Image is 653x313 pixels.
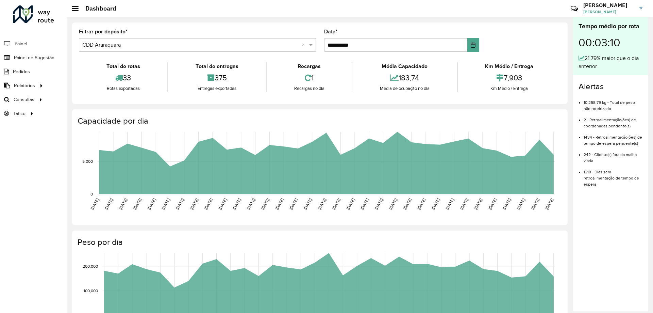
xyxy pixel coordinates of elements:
[459,198,469,210] text: [DATE]
[584,94,642,112] li: 10.258,79 kg - Total de peso não roteirizado
[467,38,479,52] button: Choose Date
[324,28,338,36] label: Data
[516,198,526,210] text: [DATE]
[218,198,228,210] text: [DATE]
[79,5,116,12] h2: Dashboard
[90,192,93,196] text: 0
[81,85,166,92] div: Rotas exportadas
[132,198,142,210] text: [DATE]
[268,62,350,71] div: Recargas
[90,198,100,210] text: [DATE]
[13,68,30,75] span: Pedidos
[487,198,497,210] text: [DATE]
[583,2,634,9] h3: [PERSON_NAME]
[14,82,35,89] span: Relatórios
[161,198,171,210] text: [DATE]
[175,198,185,210] text: [DATE]
[584,146,642,164] li: 242 - Cliente(s) fora da malha viária
[584,129,642,146] li: 1434 - Retroalimentação(ões) de tempo de espera pendente(s)
[579,54,642,71] div: 21,79% maior que o dia anterior
[232,198,241,210] text: [DATE]
[274,198,284,210] text: [DATE]
[583,9,634,15] span: [PERSON_NAME]
[402,198,412,210] text: [DATE]
[104,198,114,210] text: [DATE]
[459,71,559,85] div: 7,903
[288,198,298,210] text: [DATE]
[459,85,559,92] div: Km Médio / Entrega
[331,198,341,210] text: [DATE]
[79,28,128,36] label: Filtrar por depósito
[260,198,270,210] text: [DATE]
[170,62,264,71] div: Total de entregas
[354,62,455,71] div: Média Capacidade
[78,116,561,126] h4: Capacidade por dia
[567,1,582,16] a: Contato Rápido
[268,85,350,92] div: Recargas no dia
[544,198,554,210] text: [DATE]
[579,82,642,92] h4: Alertas
[78,237,561,247] h4: Peso por dia
[416,198,426,210] text: [DATE]
[346,198,355,210] text: [DATE]
[81,62,166,71] div: Total de rotas
[303,198,313,210] text: [DATE]
[579,22,642,31] div: Tempo médio por rota
[431,198,440,210] text: [DATE]
[84,288,98,293] text: 100,000
[359,198,369,210] text: [DATE]
[203,198,213,210] text: [DATE]
[83,264,98,268] text: 200,000
[14,96,34,103] span: Consultas
[584,164,642,187] li: 1218 - Dias sem retroalimentação de tempo de espera
[459,62,559,71] div: Km Médio / Entrega
[317,198,327,210] text: [DATE]
[579,31,642,54] div: 00:03:10
[302,41,307,49] span: Clear all
[82,159,93,164] text: 5,000
[502,198,512,210] text: [DATE]
[354,71,455,85] div: 183,74
[388,198,398,210] text: [DATE]
[189,198,199,210] text: [DATE]
[14,54,54,61] span: Painel de Sugestão
[354,85,455,92] div: Média de ocupação no dia
[246,198,256,210] text: [DATE]
[473,198,483,210] text: [DATE]
[374,198,384,210] text: [DATE]
[13,110,26,117] span: Tático
[81,71,166,85] div: 33
[584,112,642,129] li: 2 - Retroalimentação(ões) de coordenadas pendente(s)
[268,71,350,85] div: 1
[170,71,264,85] div: 375
[170,85,264,92] div: Entregas exportadas
[530,198,540,210] text: [DATE]
[445,198,455,210] text: [DATE]
[118,198,128,210] text: [DATE]
[15,40,27,47] span: Painel
[147,198,156,210] text: [DATE]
